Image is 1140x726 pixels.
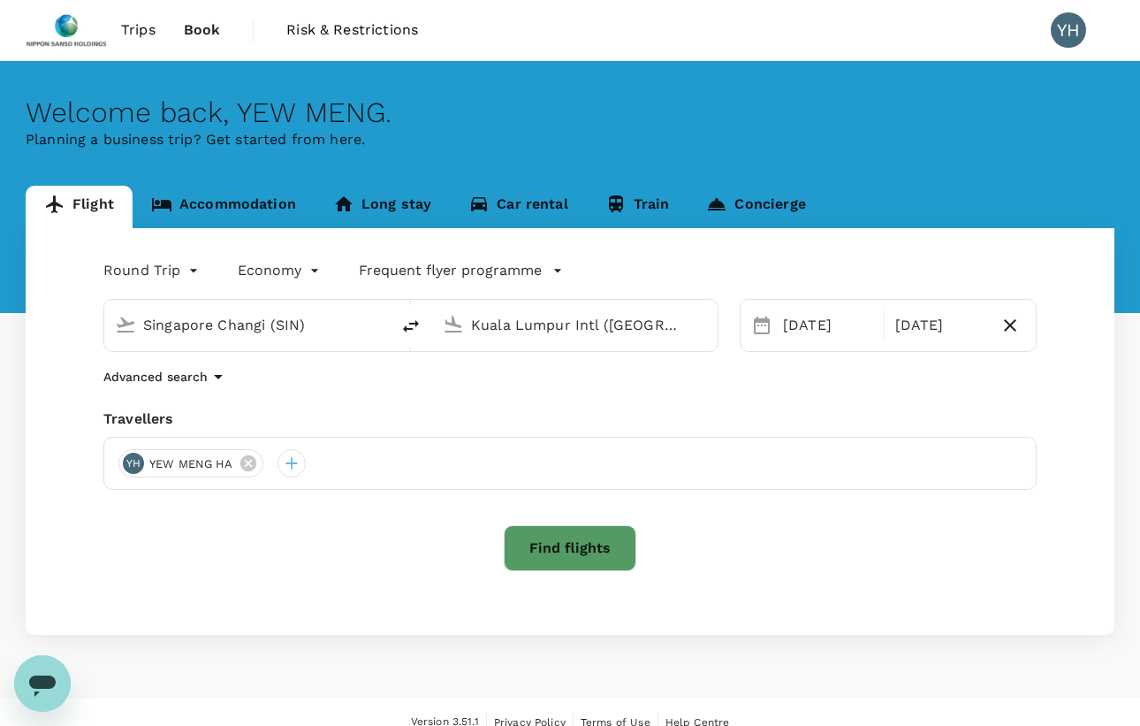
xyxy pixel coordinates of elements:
button: delete [390,305,432,348]
a: Train [587,186,688,228]
a: Accommodation [133,186,315,228]
span: Book [184,19,221,41]
div: Travellers [103,409,1037,430]
a: Flight [26,186,133,228]
button: Advanced search [103,366,229,387]
input: Going to [471,311,680,339]
div: Economy [238,256,323,285]
div: YH [123,453,144,474]
a: Concierge [688,186,824,228]
div: [DATE] [776,308,880,343]
p: Frequent flyer programme [359,260,542,281]
div: YH [1051,12,1086,48]
img: Nippon Sanso Holdings Singapore Pte Ltd [26,11,107,50]
button: Frequent flyer programme [359,260,563,281]
button: Find flights [504,525,636,571]
iframe: Button to launch messaging window [14,655,71,712]
a: Car rental [450,186,587,228]
span: Risk & Restrictions [286,19,418,41]
div: Welcome back , YEW MENG . [26,96,1114,129]
div: [DATE] [888,308,992,343]
input: Depart from [143,311,353,339]
div: Round Trip [103,256,202,285]
span: Trips [121,19,156,41]
button: Open [705,323,709,326]
p: Advanced search [103,368,208,386]
div: YHYEW MENG HA [118,449,263,478]
p: Planning a business trip? Get started from here. [26,129,1114,150]
span: YEW MENG HA [139,455,244,473]
a: Long stay [315,186,450,228]
button: Open [377,323,381,326]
